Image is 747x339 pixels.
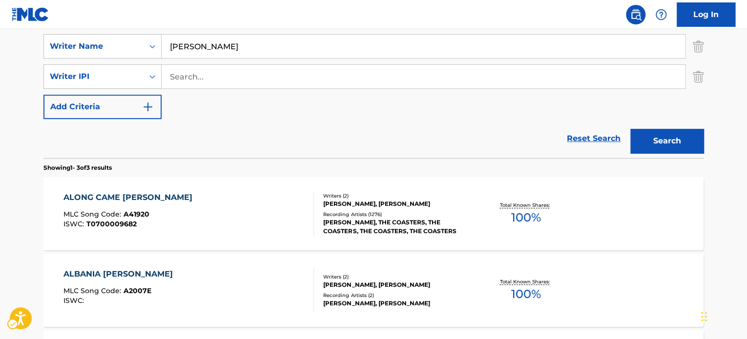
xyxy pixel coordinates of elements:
div: Drag [701,302,707,331]
span: 100 % [511,209,540,226]
div: Writer Name [50,40,138,52]
div: Recording Artists ( 1276 ) [323,211,471,218]
div: Recording Artists ( 2 ) [323,292,471,299]
iframe: Hubspot Iframe [698,292,747,339]
div: ALONG CAME [PERSON_NAME] [63,192,197,203]
input: Search... [162,65,685,88]
img: Delete Criterion [693,64,704,89]
a: ALBANIA [PERSON_NAME]MLC Song Code:A2007EISWC:Writers (2)[PERSON_NAME], [PERSON_NAME]Recording Ar... [43,254,704,327]
span: A41920 [124,210,149,219]
a: Log In [677,2,735,27]
a: ALONG CAME [PERSON_NAME]MLC Song Code:A41920ISWC:T0700009682Writers (2)[PERSON_NAME], [PERSON_NAM... [43,177,704,250]
span: A2007E [124,286,151,295]
img: Delete Criterion [693,34,704,59]
span: ISWC : [63,296,86,305]
a: Reset Search [562,128,625,149]
img: 9d2ae6d4665cec9f34b9.svg [142,101,154,113]
p: Total Known Shares: [499,201,552,209]
div: Writers ( 2 ) [323,273,471,280]
img: search [630,9,642,20]
img: MLC Logo [12,7,49,21]
span: MLC Song Code : [63,210,124,219]
button: Add Criteria [43,95,162,119]
div: Chat Widget [698,292,747,339]
span: ISWC : [63,219,86,228]
div: Writer IPI [50,71,138,82]
img: help [655,9,667,20]
span: 100 % [511,285,540,303]
div: Writers ( 2 ) [323,192,471,199]
button: Search [630,129,704,153]
div: [PERSON_NAME], THE COASTERS, THE COASTERS, THE COASTERS, THE COASTERS [323,218,471,236]
p: Showing 1 - 3 of 3 results [43,163,112,172]
input: Search... [162,35,685,58]
span: MLC Song Code : [63,286,124,295]
p: Total Known Shares: [499,278,552,285]
div: [PERSON_NAME], [PERSON_NAME] [323,280,471,289]
div: [PERSON_NAME], [PERSON_NAME] [323,299,471,308]
form: Search Form [43,4,704,158]
div: [PERSON_NAME], [PERSON_NAME] [323,199,471,208]
div: ALBANIA [PERSON_NAME] [63,268,178,280]
span: T0700009682 [86,219,137,228]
